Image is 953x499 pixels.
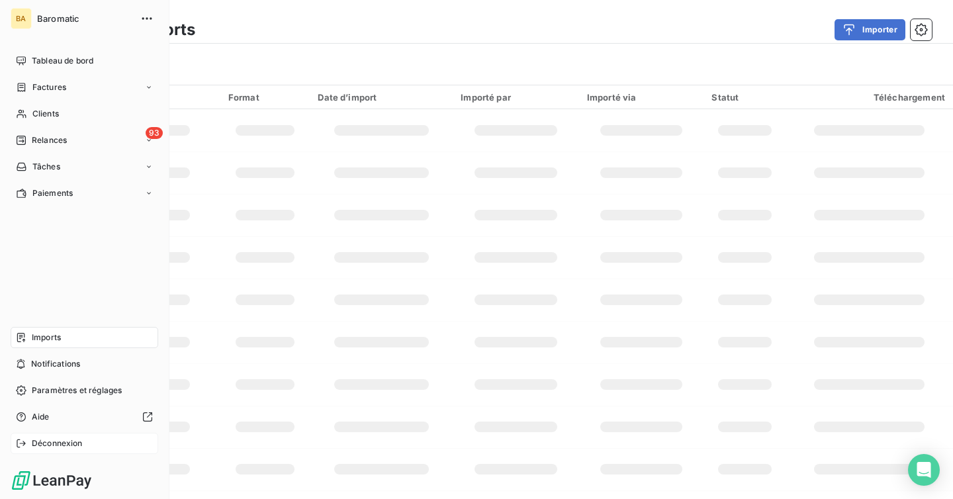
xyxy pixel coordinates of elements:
[32,134,67,146] span: Relances
[37,13,132,24] span: Baromatic
[11,406,158,428] a: Aide
[32,411,50,423] span: Aide
[318,92,445,103] div: Date d’import
[146,127,163,139] span: 93
[11,156,158,177] a: Tâches
[794,92,945,103] div: Téléchargement
[11,130,158,151] a: 93Relances
[32,55,93,67] span: Tableau de bord
[11,380,158,401] a: Paramètres et réglages
[31,358,80,370] span: Notifications
[32,385,122,396] span: Paramètres et réglages
[11,183,158,204] a: Paiements
[461,92,570,103] div: Importé par
[11,103,158,124] a: Clients
[908,454,940,486] div: Open Intercom Messenger
[32,81,66,93] span: Factures
[11,327,158,348] a: Imports
[32,187,73,199] span: Paiements
[11,50,158,71] a: Tableau de bord
[711,92,778,103] div: Statut
[32,437,83,449] span: Déconnexion
[835,19,905,40] button: Importer
[32,108,59,120] span: Clients
[11,77,158,98] a: Factures
[11,8,32,29] div: BA
[228,92,302,103] div: Format
[32,161,60,173] span: Tâches
[11,470,93,491] img: Logo LeanPay
[587,92,696,103] div: Importé via
[32,332,61,343] span: Imports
